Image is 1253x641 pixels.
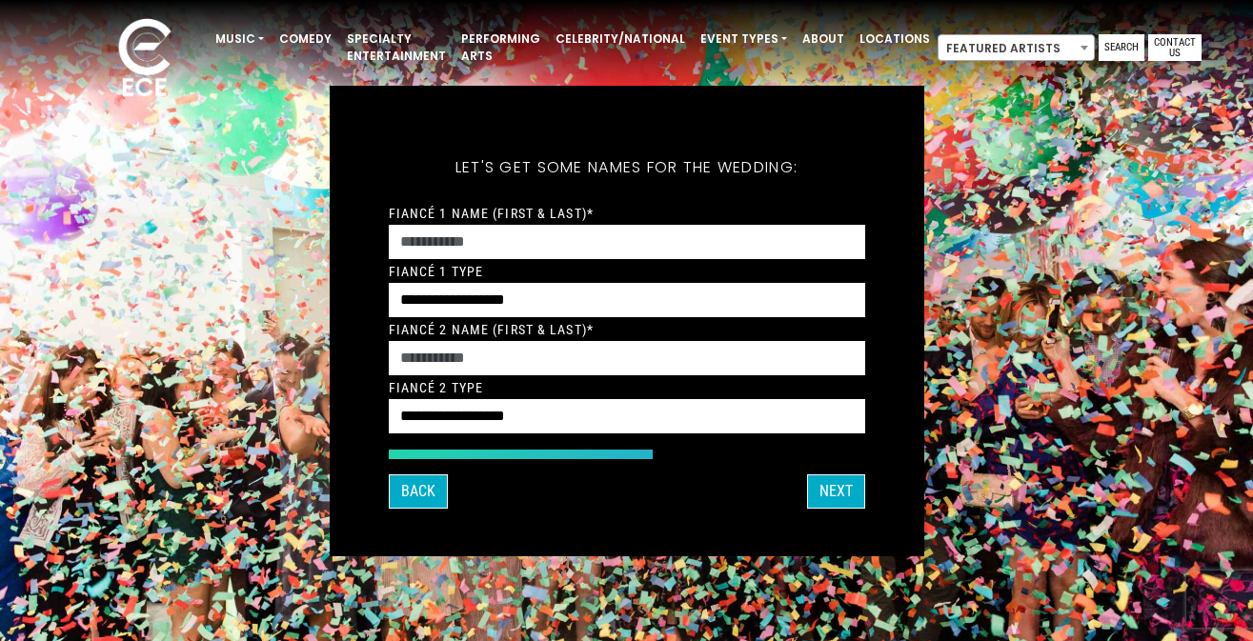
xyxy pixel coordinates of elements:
[938,34,1095,61] span: Featured Artists
[272,23,339,55] a: Comedy
[454,23,548,72] a: Performing Arts
[807,474,865,509] button: Next
[389,321,594,338] label: Fiancé 2 Name (First & Last)*
[939,35,1094,62] span: Featured Artists
[208,23,272,55] a: Music
[97,13,192,106] img: ece_new_logo_whitev2-1.png
[795,23,852,55] a: About
[389,474,448,509] button: Back
[389,379,484,396] label: Fiancé 2 Type
[389,263,484,280] label: Fiancé 1 Type
[548,23,693,55] a: Celebrity/National
[693,23,795,55] a: Event Types
[389,205,594,222] label: Fiancé 1 Name (First & Last)*
[389,133,865,202] h5: Let's get some names for the wedding:
[1099,34,1144,61] a: Search
[339,23,454,72] a: Specialty Entertainment
[1148,34,1202,61] a: Contact Us
[852,23,938,55] a: Locations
